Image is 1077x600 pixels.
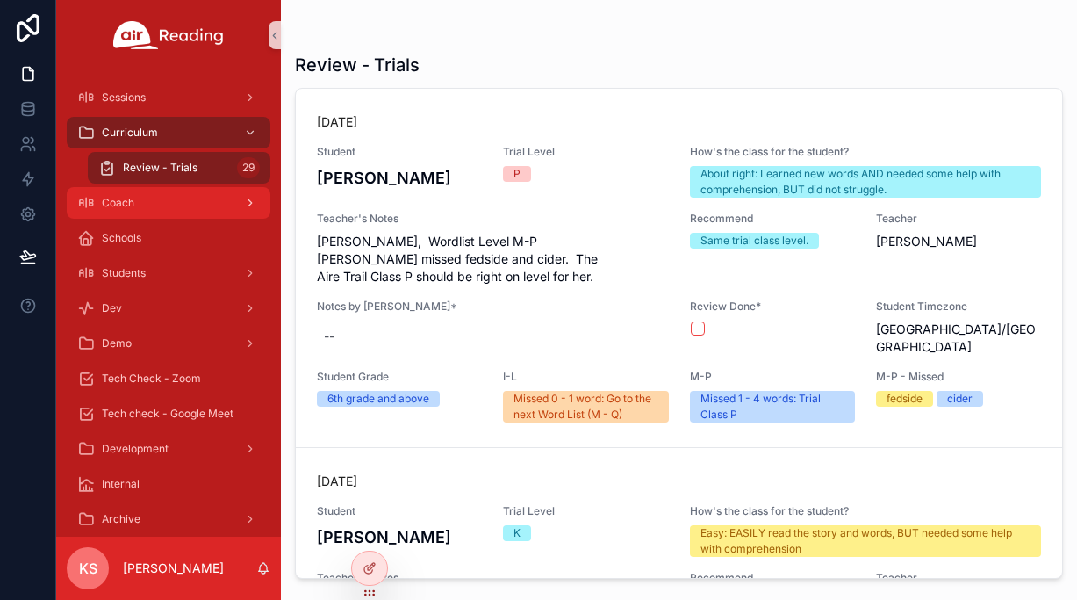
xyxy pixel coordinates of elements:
div: 29 [237,157,260,178]
span: [GEOGRAPHIC_DATA]/[GEOGRAPHIC_DATA] [876,321,1041,356]
span: Student Grade [317,370,482,384]
a: Internal [67,468,270,500]
div: About right: Learned new words AND needed some help with comprehension, BUT did not struggle. [700,166,1031,198]
div: cider [947,391,973,407]
iframe: Spotlight [2,84,33,116]
span: Teacher [876,212,1041,226]
span: Internal [102,477,140,491]
div: fedside [887,391,923,407]
div: P [513,166,521,182]
span: Demo [102,336,132,351]
p: [DATE] [317,473,357,490]
span: Trial Level [503,504,668,518]
span: Teacher's Notes [317,571,669,585]
span: Sessions [102,90,146,105]
span: Student Timezone [876,300,1041,314]
div: K [513,525,521,541]
span: Tech Check - Zoom [102,372,201,386]
h4: [PERSON_NAME] [317,525,482,549]
div: Missed 1 - 4 words: Trial Class P [700,391,844,423]
span: How's the class for the student? [690,145,1042,159]
a: Demo [67,328,270,359]
span: Schools [102,231,141,245]
h4: [PERSON_NAME] [317,166,482,190]
span: How's the class for the student? [690,504,1042,518]
a: Coach [67,187,270,219]
span: Coach [102,196,134,210]
div: 6th grade and above [327,391,429,407]
span: Archive [102,512,140,526]
span: [PERSON_NAME] [876,233,1041,250]
a: [DATE]Student[PERSON_NAME]Trial LevelPHow's the class for the student?About right: Learned new wo... [296,89,1062,447]
span: Recommend [690,571,855,585]
span: I-L [503,370,668,384]
a: Archive [67,503,270,535]
span: Student [317,504,482,518]
span: Curriculum [102,126,158,140]
h1: Review - Trials [295,53,420,77]
div: -- [324,328,334,345]
span: Teacher [876,571,1041,585]
span: KS [79,558,97,579]
span: M-P - Missed [876,370,1041,384]
img: App logo [113,21,224,49]
span: Tech check - Google Meet [102,407,233,421]
a: Curriculum [67,117,270,148]
p: [DATE] [317,113,357,131]
span: [PERSON_NAME], Wordlist Level M-P [PERSON_NAME] missed fedside and cider. The Aire Trail Class P ... [317,233,669,286]
span: Recommend [690,212,855,226]
span: Review - Trials [123,161,197,175]
span: Notes by [PERSON_NAME]* [317,300,669,314]
span: Review Done* [690,300,855,314]
div: Missed 0 - 1 word: Go to the next Word List (M - Q) [513,391,657,423]
a: Review - Trials29 [88,152,270,184]
a: Tech check - Google Meet [67,398,270,430]
a: Schools [67,222,270,254]
p: [PERSON_NAME] [123,560,224,577]
span: Student [317,145,482,159]
span: Dev [102,301,122,315]
a: Tech Check - Zoom [67,363,270,394]
span: Teacher's Notes [317,212,669,226]
span: Trial Level [503,145,668,159]
div: Same trial class level. [700,233,808,249]
span: Development [102,442,169,456]
a: Students [67,257,270,289]
div: Easy: EASILY read the story and words, BUT needed some help with comprehension [700,525,1031,557]
a: Development [67,433,270,465]
span: Students [102,266,146,280]
a: Dev [67,293,270,324]
div: scrollable content [56,70,281,537]
a: Sessions [67,82,270,113]
span: M-P [690,370,855,384]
